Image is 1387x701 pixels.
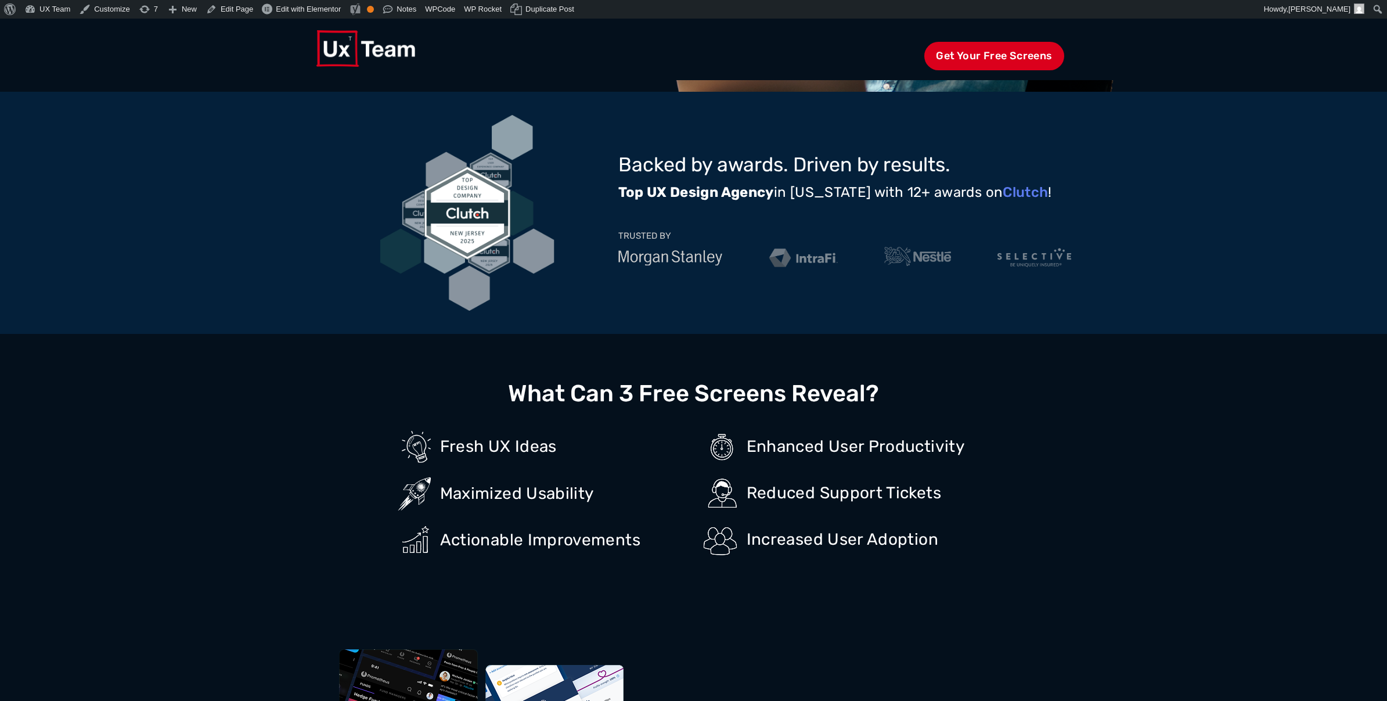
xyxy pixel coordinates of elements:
[618,153,950,177] span: Backed by awards. Driven by results.
[1329,645,1387,701] iframe: Chat Widget
[440,531,689,549] h3: Actionable Improvements
[747,484,996,502] h3: Reduced Support Tickets
[276,5,341,13] span: Edit with Elementor
[1288,5,1350,13] span: [PERSON_NAME]
[367,6,374,13] div: OK
[618,183,1071,202] p: in [US_STATE] with 12+ awards on !
[747,437,996,456] h3: Enhanced User Productivity
[747,530,996,549] h3: Increased User Adoption
[618,232,671,240] p: TRUSTED BY
[440,484,689,503] h3: Maximized Usability
[924,42,1064,70] span: Get Your Free Screens
[440,437,689,456] p: Fresh UX Ideas
[618,184,774,200] strong: Top UX Design Agency
[508,380,879,407] h2: What Can 3 Free Screens Reveal?
[1003,184,1048,200] a: Clutch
